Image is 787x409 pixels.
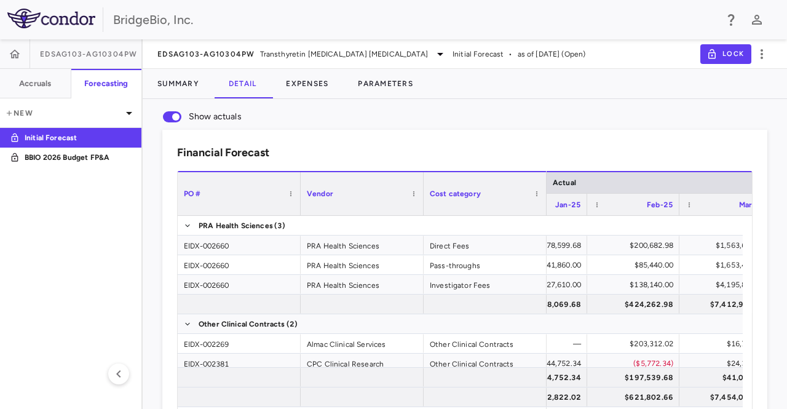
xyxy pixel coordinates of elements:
[424,255,547,274] div: Pass-throughs
[19,78,51,89] h6: Accruals
[690,354,765,373] div: $24,354.60
[424,236,547,255] div: Direct Fees
[177,145,269,161] h6: Financial Forecast
[178,255,301,274] div: EIDX-002660
[157,49,255,59] span: EDSAG103-AG10304PW
[553,178,576,187] span: Actual
[690,368,765,387] div: $41,072.22
[598,255,673,275] div: $85,440.00
[739,201,765,209] span: Mar-25
[598,236,673,255] div: $200,682.98
[301,354,424,373] div: CPC Clinical Research
[301,236,424,255] div: PRA Health Sciences
[453,49,504,60] span: Initial Forecast
[143,69,214,98] button: Summary
[598,354,673,373] div: ($5,772.34)
[598,368,673,387] div: $197,539.68
[430,189,481,198] span: Cost category
[199,314,285,334] span: Other Clinical Contracts
[156,104,242,130] label: Show actuals
[214,69,272,98] button: Detail
[178,334,301,353] div: EIDX-002269
[647,201,673,209] span: Feb-25
[598,295,673,314] div: $424,262.98
[84,78,129,89] h6: Forecasting
[287,314,298,334] span: (2)
[598,334,673,354] div: $203,312.02
[343,69,428,98] button: Parameters
[7,9,95,28] img: logo-full-SnFGN8VE.png
[690,387,765,407] div: $7,454,060.68
[424,354,547,373] div: Other Clinical Contracts
[25,132,116,143] p: Initial Forecast
[274,216,285,236] span: (3)
[424,275,547,294] div: Investigator Fees
[518,49,586,60] span: as of [DATE] (Open)
[184,189,201,198] span: PO #
[178,275,301,294] div: EIDX-002660
[508,49,512,60] span: •
[690,275,765,295] div: $4,195,854.41
[25,152,116,163] p: BBIO 2026 Budget FP&A
[301,275,424,294] div: PRA Health Sciences
[690,295,765,314] div: $7,412,988.46
[301,334,424,353] div: Almac Clinical Services
[40,49,138,59] span: EDSAG103-AG10304PW
[690,236,765,255] div: $1,563,656.42
[271,69,343,98] button: Expenses
[555,201,581,209] span: Jan-25
[700,44,751,64] button: Lock
[598,387,673,407] div: $621,802.66
[301,255,424,274] div: PRA Health Sciences
[5,108,122,119] p: New
[113,10,716,29] div: BridgeBio, Inc.
[690,334,765,354] div: $16,717.62
[260,49,428,60] span: Transthyretin [MEDICAL_DATA] [MEDICAL_DATA]
[178,236,301,255] div: EIDX-002660
[178,354,301,373] div: EIDX-002381
[199,216,273,236] span: PRA Health Sciences
[424,334,547,353] div: Other Clinical Contracts
[690,255,765,275] div: $1,653,477.62
[307,189,333,198] span: Vendor
[598,275,673,295] div: $138,140.00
